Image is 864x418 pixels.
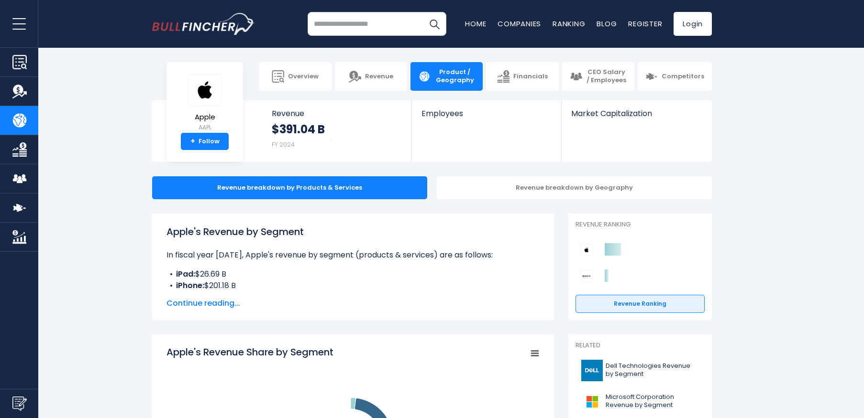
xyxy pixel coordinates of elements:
a: Login [674,12,712,36]
a: Go to homepage [152,13,255,35]
img: DELL logo [581,360,603,381]
a: Revenue [335,62,407,91]
span: Financials [513,73,548,81]
span: Market Capitalization [571,109,701,118]
strong: $391.04 B [272,122,325,137]
span: Dell Technologies Revenue by Segment [606,362,699,378]
img: MSFT logo [581,391,603,412]
a: Blog [597,19,617,29]
a: Ranking [553,19,585,29]
p: In fiscal year [DATE], Apple's revenue by segment (products & services) are as follows: [166,249,540,261]
a: Companies [498,19,541,29]
a: Apple AAPL [188,74,222,133]
img: Sony Group Corporation competitors logo [580,270,593,282]
a: Microsoft Corporation Revenue by Segment [576,388,705,415]
a: +Follow [181,133,229,150]
button: Search [422,12,446,36]
a: Market Capitalization [562,100,711,134]
p: Revenue Ranking [576,221,705,229]
span: Continue reading... [166,298,540,309]
span: Employees [421,109,551,118]
span: Overview [288,73,319,81]
h1: Apple's Revenue by Segment [166,225,540,239]
span: Apple [188,113,222,121]
span: Revenue [365,73,393,81]
a: CEO Salary / Employees [562,62,634,91]
b: iPad: [176,268,195,279]
div: Revenue breakdown by Geography [437,176,712,199]
li: $26.69 B [166,268,540,280]
a: Dell Technologies Revenue by Segment [576,357,705,384]
span: Microsoft Corporation Revenue by Segment [606,393,699,409]
strong: + [190,137,195,146]
a: Revenue Ranking [576,295,705,313]
small: FY 2024 [272,140,295,149]
a: Revenue $391.04 B FY 2024 [262,100,412,162]
span: Competitors [662,73,704,81]
span: Product / Geography [434,68,475,85]
div: Revenue breakdown by Products & Services [152,176,427,199]
a: Employees [412,100,561,134]
span: Revenue [272,109,402,118]
b: iPhone: [176,280,204,291]
p: Related [576,342,705,350]
tspan: Apple's Revenue Share by Segment [166,345,333,359]
img: Apple competitors logo [580,244,593,256]
img: bullfincher logo [152,13,255,35]
a: Competitors [638,62,712,91]
a: Product / Geography [410,62,483,91]
a: Financials [486,62,558,91]
small: AAPL [188,123,222,132]
span: CEO Salary / Employees [586,68,627,85]
li: $201.18 B [166,280,540,291]
a: Register [628,19,662,29]
a: Overview [259,62,332,91]
a: Home [465,19,486,29]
